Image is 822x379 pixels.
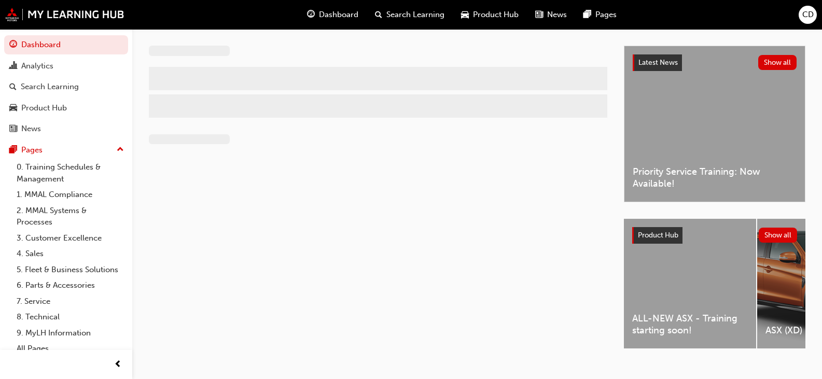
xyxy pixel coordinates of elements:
a: All Pages [12,341,128,357]
a: 4. Sales [12,246,128,262]
span: pages-icon [9,146,17,155]
span: chart-icon [9,62,17,71]
button: Show all [758,55,797,70]
a: news-iconNews [527,4,575,25]
span: search-icon [375,8,382,21]
span: guage-icon [9,40,17,50]
a: 8. Technical [12,309,128,325]
img: mmal [5,8,124,21]
a: 7. Service [12,293,128,310]
span: car-icon [9,104,17,113]
a: car-iconProduct Hub [453,4,527,25]
a: 1. MMAL Compliance [12,187,128,203]
span: Search Learning [386,9,444,21]
a: 3. Customer Excellence [12,230,128,246]
a: 6. Parts & Accessories [12,277,128,293]
button: CD [799,6,817,24]
a: guage-iconDashboard [299,4,367,25]
div: Search Learning [21,81,79,93]
button: DashboardAnalyticsSearch LearningProduct HubNews [4,33,128,141]
a: 0. Training Schedules & Management [12,159,128,187]
a: Product Hub [4,99,128,118]
span: ALL-NEW ASX - Training starting soon! [632,313,748,336]
a: Analytics [4,57,128,76]
div: Analytics [21,60,53,72]
span: Pages [595,9,617,21]
span: Product Hub [638,231,678,240]
button: Pages [4,141,128,160]
span: Priority Service Training: Now Available! [633,166,797,189]
span: car-icon [461,8,469,21]
span: pages-icon [583,8,591,21]
span: news-icon [9,124,17,134]
a: 5. Fleet & Business Solutions [12,262,128,278]
span: search-icon [9,82,17,92]
a: 2. MMAL Systems & Processes [12,203,128,230]
a: 9. MyLH Information [12,325,128,341]
a: Product HubShow all [632,227,797,244]
a: Latest NewsShow allPriority Service Training: Now Available! [624,46,805,202]
span: prev-icon [114,358,122,371]
span: CD [802,9,814,21]
div: News [21,123,41,135]
span: News [547,9,567,21]
span: Product Hub [473,9,519,21]
a: Latest NewsShow all [633,54,797,71]
span: Dashboard [319,9,358,21]
div: Product Hub [21,102,67,114]
a: Dashboard [4,35,128,54]
a: Search Learning [4,77,128,96]
a: search-iconSearch Learning [367,4,453,25]
a: News [4,119,128,138]
span: Latest News [638,58,678,67]
span: guage-icon [307,8,315,21]
a: ALL-NEW ASX - Training starting soon! [624,219,756,348]
button: Show all [759,228,798,243]
span: up-icon [117,143,124,157]
a: pages-iconPages [575,4,625,25]
div: Pages [21,144,43,156]
span: news-icon [535,8,543,21]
